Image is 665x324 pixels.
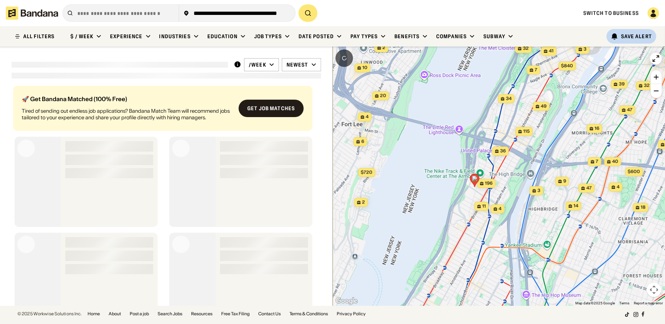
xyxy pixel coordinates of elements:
div: Newest [287,61,308,68]
div: Industries [159,33,191,40]
span: 2 [362,199,365,205]
div: Education [207,33,238,40]
div: Get job matches [247,106,295,111]
span: 7 [596,159,599,165]
span: 7 [535,67,538,73]
span: 40 [612,159,619,165]
a: Search Jobs [158,312,182,316]
div: © 2025 Workwise Solutions Inc. [17,312,82,316]
button: Map camera controls [647,283,661,297]
div: Pay Types [350,33,378,40]
span: 4 [366,114,369,120]
span: 115 [523,128,530,135]
span: 32 [523,45,529,52]
a: Privacy Policy [337,312,366,316]
div: Subway [483,33,505,40]
div: Companies [436,33,467,40]
span: 47 [587,185,592,191]
div: Tired of sending out endless job applications? Bandana Match Team will recommend jobs tailored to... [22,108,233,121]
span: 196 [485,180,493,187]
span: Map data ©2025 Google [575,301,615,305]
div: Experience [110,33,142,40]
a: Report a map error [634,301,663,305]
span: 3 [538,188,540,194]
a: Post a job [130,312,149,316]
span: 2 [382,45,385,51]
span: 39 [619,81,625,87]
span: $720 [361,169,373,175]
span: 3 [584,46,587,52]
span: 20 [380,93,386,99]
span: 34 [506,96,512,102]
span: 11 [482,203,486,209]
span: 32 [644,83,650,89]
div: /week [249,61,266,68]
div: 🚀 Get Bandana Matched (100% Free) [22,96,233,102]
a: Free Tax Filing [221,312,250,316]
span: 10 [362,65,368,71]
span: $600 [628,169,640,174]
div: Benefits [394,33,419,40]
span: 4 [617,184,620,190]
div: Date Posted [299,33,334,40]
div: ALL FILTERS [23,34,54,39]
span: 6 [361,139,364,145]
a: Resources [191,312,212,316]
span: $840 [561,63,573,68]
a: Open this area in Google Maps (opens a new window) [334,296,358,306]
span: 47 [627,107,633,113]
img: Google [334,296,358,306]
span: 4 [499,206,502,212]
span: 18 [641,204,646,211]
span: 9 [563,178,566,184]
span: 14 [574,203,579,209]
span: 41 [549,48,554,54]
div: Job Types [254,33,282,40]
a: Switch to Business [583,10,639,16]
div: $ / week [70,33,93,40]
a: Contact Us [258,312,281,316]
div: Save Alert [621,33,652,40]
a: About [109,312,121,316]
a: Terms & Conditions [289,312,328,316]
img: Bandana logotype [6,7,58,20]
span: 36 [500,148,506,154]
a: Home [88,312,100,316]
span: 16 [595,125,600,132]
div: grid [12,83,321,306]
a: Terms (opens in new tab) [619,301,629,305]
span: 49 [541,103,547,109]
